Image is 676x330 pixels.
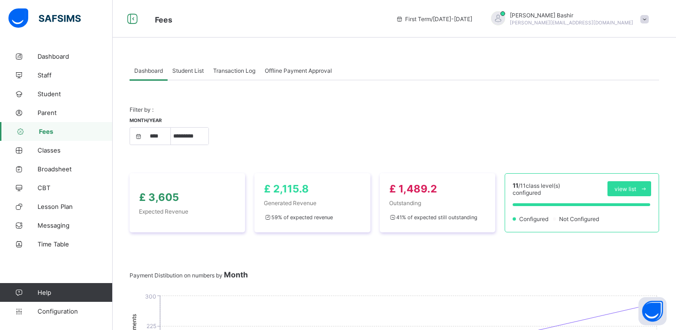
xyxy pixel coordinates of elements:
[396,15,472,23] span: session/term information
[615,185,636,192] span: view list
[134,67,163,74] span: Dashboard
[389,200,486,207] span: Outstanding
[172,67,204,74] span: Student List
[38,184,113,192] span: CBT
[38,90,113,98] span: Student
[482,11,653,27] div: HamidBashir
[264,183,309,195] span: £ 2,115.8
[130,272,248,279] span: Payment Distibution on numbers by
[38,203,113,210] span: Lesson Plan
[130,106,154,113] span: Filter by :
[38,109,113,116] span: Parent
[264,214,332,221] span: 59 % of expected revenue
[389,183,437,195] span: £ 1,489.2
[8,8,81,28] img: safsims
[38,71,113,79] span: Staff
[145,293,156,300] tspan: 300
[38,53,113,60] span: Dashboard
[638,297,667,325] button: Open asap
[146,322,156,330] tspan: 225
[38,146,113,154] span: Classes
[38,289,112,296] span: Help
[510,12,633,19] span: [PERSON_NAME] Bashir
[39,128,113,135] span: Fees
[155,15,172,24] span: Fees
[139,208,236,215] span: Expected Revenue
[513,182,518,189] span: 11
[389,214,477,221] span: 41 % of expected still outstanding
[513,182,560,196] span: / 11 class level(s) configured
[510,20,633,25] span: [PERSON_NAME][EMAIL_ADDRESS][DOMAIN_NAME]
[264,200,361,207] span: Generated Revenue
[38,165,113,173] span: Broadsheet
[38,307,112,315] span: Configuration
[38,222,113,229] span: Messaging
[38,240,113,248] span: Time Table
[224,270,248,279] span: Month
[518,215,551,223] span: Configured
[265,67,332,74] span: Offline Payment Approval
[139,191,179,203] span: £ 3,605
[213,67,255,74] span: Transaction Log
[558,215,602,223] span: Not Configured
[130,117,162,123] span: Month/Year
